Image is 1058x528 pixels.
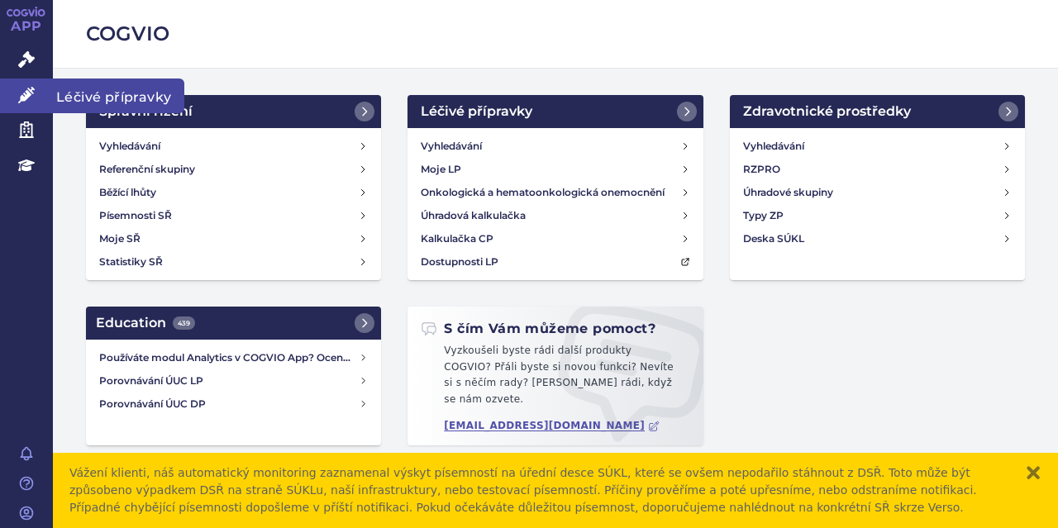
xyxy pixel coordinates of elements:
a: RZPRO [736,158,1018,181]
h4: Běžící lhůty [99,184,156,201]
h4: Typy ZP [743,207,784,224]
a: Moje SŘ [93,227,374,250]
h2: Education [96,313,195,333]
h4: Moje LP [421,161,461,178]
h4: RZPRO [743,161,780,178]
a: Vyhledávání [736,135,1018,158]
h4: Písemnosti SŘ [99,207,172,224]
a: Správní řízení [86,95,381,128]
h4: Používáte modul Analytics v COGVIO App? Oceníme Vaši zpětnou vazbu! [99,350,359,366]
span: 439 [173,316,195,330]
h4: Statistiky SŘ [99,254,163,270]
h4: Úhradová kalkulačka [421,207,526,224]
a: Porovnávání ÚUC DP [93,392,374,416]
h4: Úhradové skupiny [743,184,833,201]
a: Používáte modul Analytics v COGVIO App? Oceníme Vaši zpětnou vazbu! [93,346,374,369]
a: Referenční skupiny [93,158,374,181]
a: Zdravotnické prostředky [730,95,1025,128]
h4: Dostupnosti LP [421,254,498,270]
a: Moje LP [414,158,696,181]
a: Onkologická a hematoonkologická onemocnění [414,181,696,204]
h4: Referenční skupiny [99,161,195,178]
a: Kalkulačka CP [414,227,696,250]
a: Úhradová kalkulačka [414,204,696,227]
a: Typy ZP [736,204,1018,227]
h4: Vyhledávání [421,138,482,155]
a: Běžící lhůty [93,181,374,204]
a: Úhradové skupiny [736,181,1018,204]
h2: Léčivé přípravky [421,102,532,121]
p: Vyzkoušeli byste rádi další produkty COGVIO? Přáli byste si novou funkci? Nevíte si s něčím rady?... [421,343,689,414]
div: Vážení klienti, náš automatický monitoring zaznamenal výskyt písemností na úřední desce SÚKL, kte... [69,464,1008,516]
a: Statistiky SŘ [93,250,374,274]
a: Deska SÚKL [736,227,1018,250]
h4: Onkologická a hematoonkologická onemocnění [421,184,665,201]
a: Dostupnosti LP [414,250,696,274]
a: [EMAIL_ADDRESS][DOMAIN_NAME] [444,420,660,432]
h4: Porovnávání ÚUC DP [99,396,359,412]
a: Vyhledávání [93,135,374,158]
span: Léčivé přípravky [53,78,184,113]
a: Písemnosti SŘ [93,204,374,227]
h4: Porovnávání ÚUC LP [99,373,359,389]
h2: S čím Vám můžeme pomoct? [421,320,655,338]
h4: Vyhledávání [99,138,160,155]
a: Education439 [86,307,381,340]
a: Vyhledávání [414,135,696,158]
h4: Vyhledávání [743,138,804,155]
a: Léčivé přípravky [407,95,703,128]
a: Porovnávání ÚUC LP [93,369,374,392]
h4: Moje SŘ [99,231,141,247]
h4: Deska SÚKL [743,231,804,247]
button: zavřít [1025,464,1041,481]
h4: Kalkulačka CP [421,231,493,247]
h2: Zdravotnické prostředky [743,102,911,121]
h2: COGVIO [86,20,1025,48]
